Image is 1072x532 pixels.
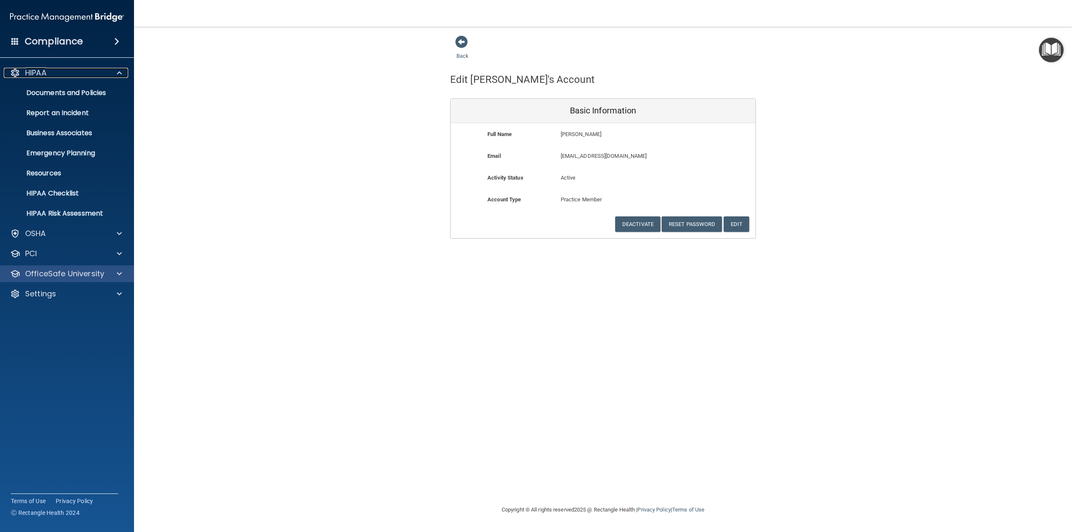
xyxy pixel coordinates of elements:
[5,189,120,198] p: HIPAA Checklist
[11,497,46,505] a: Terms of Use
[487,131,512,137] b: Full Name
[1039,38,1064,62] button: Open Resource Center
[487,196,521,203] b: Account Type
[5,129,120,137] p: Business Associates
[25,229,46,239] p: OSHA
[25,289,56,299] p: Settings
[450,74,595,85] h4: Edit [PERSON_NAME]'s Account
[10,68,122,78] a: HIPAA
[10,269,122,279] a: OfficeSafe University
[561,129,694,139] p: [PERSON_NAME]
[10,249,122,259] a: PCI
[724,216,749,232] button: Edit
[5,169,120,177] p: Resources
[5,149,120,157] p: Emergency Planning
[56,497,93,505] a: Privacy Policy
[672,506,704,513] a: Terms of Use
[451,99,755,123] div: Basic Information
[561,151,694,161] p: [EMAIL_ADDRESS][DOMAIN_NAME]
[10,289,122,299] a: Settings
[456,43,469,59] a: Back
[25,68,46,78] p: HIPAA
[10,9,124,26] img: PMB logo
[561,195,646,205] p: Practice Member
[450,496,756,523] div: Copyright © All rights reserved 2025 @ Rectangle Health | |
[487,153,501,159] b: Email
[5,89,120,97] p: Documents and Policies
[5,209,120,218] p: HIPAA Risk Assessment
[25,249,37,259] p: PCI
[662,216,722,232] button: Reset Password
[10,229,122,239] a: OSHA
[637,506,670,513] a: Privacy Policy
[5,109,120,117] p: Report an Incident
[25,36,83,47] h4: Compliance
[487,175,523,181] b: Activity Status
[11,509,80,517] span: Ⓒ Rectangle Health 2024
[561,173,646,183] p: Active
[25,269,104,279] p: OfficeSafe University
[615,216,660,232] button: Deactivate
